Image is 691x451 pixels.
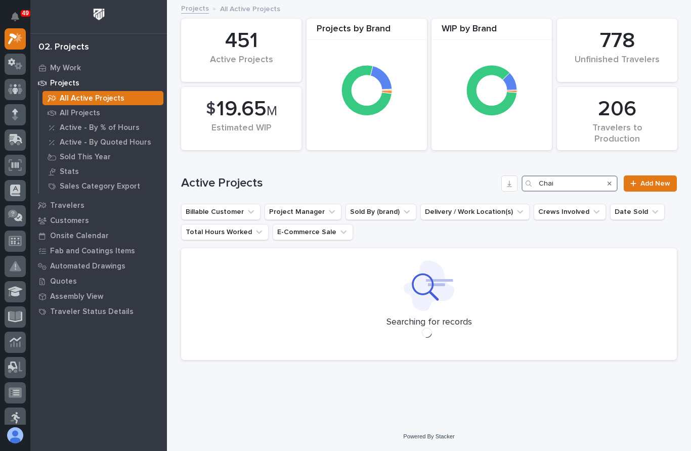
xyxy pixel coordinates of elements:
a: Automated Drawings [30,258,167,274]
a: Sales Category Export [39,179,167,193]
p: Traveler Status Details [50,307,134,317]
a: Active - By Quoted Hours [39,135,167,149]
span: M [267,105,277,118]
a: Travelers [30,198,167,213]
a: Quotes [30,274,167,289]
p: Stats [60,167,79,176]
p: All Active Projects [220,3,280,14]
a: Customers [30,213,167,228]
a: Add New [624,175,677,192]
button: E-Commerce Sale [273,224,353,240]
p: Active - By Quoted Hours [60,138,151,147]
a: Assembly View [30,289,167,304]
div: 451 [198,28,284,54]
div: Active Projects [198,55,284,76]
p: All Active Projects [60,94,124,103]
div: WIP by Brand [431,24,552,40]
p: Onsite Calendar [50,232,109,241]
a: Onsite Calendar [30,228,167,243]
a: All Active Projects [39,91,167,105]
a: Stats [39,164,167,178]
a: Fab and Coatings Items [30,243,167,258]
a: Traveler Status Details [30,304,167,319]
p: Sales Category Export [60,182,140,191]
a: Powered By Stacker [403,433,454,439]
p: Assembly View [50,292,103,301]
p: Active - By % of Hours [60,123,140,132]
div: 778 [574,28,660,54]
button: Date Sold [610,204,665,220]
p: Travelers [50,201,84,210]
a: Projects [30,75,167,91]
p: Sold This Year [60,153,111,162]
span: $ [206,100,215,119]
button: Project Manager [265,204,341,220]
p: 49 [22,10,29,17]
p: Projects [50,79,79,88]
div: Notifications49 [13,12,26,28]
a: Sold This Year [39,150,167,164]
p: Customers [50,216,89,225]
div: Unfinished Travelers [574,55,660,76]
div: 02. Projects [38,42,89,53]
button: Total Hours Worked [181,224,269,240]
button: Billable Customer [181,204,261,220]
a: My Work [30,60,167,75]
div: Estimated WIP [198,123,284,144]
div: Projects by Brand [307,24,427,40]
button: Crews Involved [534,204,606,220]
button: users-avatar [5,425,26,446]
button: Notifications [5,6,26,27]
a: Active - By % of Hours [39,120,167,134]
span: Add New [640,180,670,187]
p: Fab and Coatings Items [50,247,135,256]
p: Searching for records [386,317,472,328]
a: Projects [181,2,209,14]
p: Quotes [50,277,77,286]
p: My Work [50,64,81,73]
a: All Projects [39,106,167,120]
button: Sold By (brand) [345,204,416,220]
span: 19.65 [217,99,267,120]
p: Automated Drawings [50,262,125,271]
div: 206 [574,97,660,122]
input: Search [522,175,618,192]
h1: Active Projects [181,176,497,191]
img: Workspace Logo [90,5,108,24]
div: Travelers to Production [574,123,660,144]
p: All Projects [60,109,100,118]
button: Delivery / Work Location(s) [420,204,530,220]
